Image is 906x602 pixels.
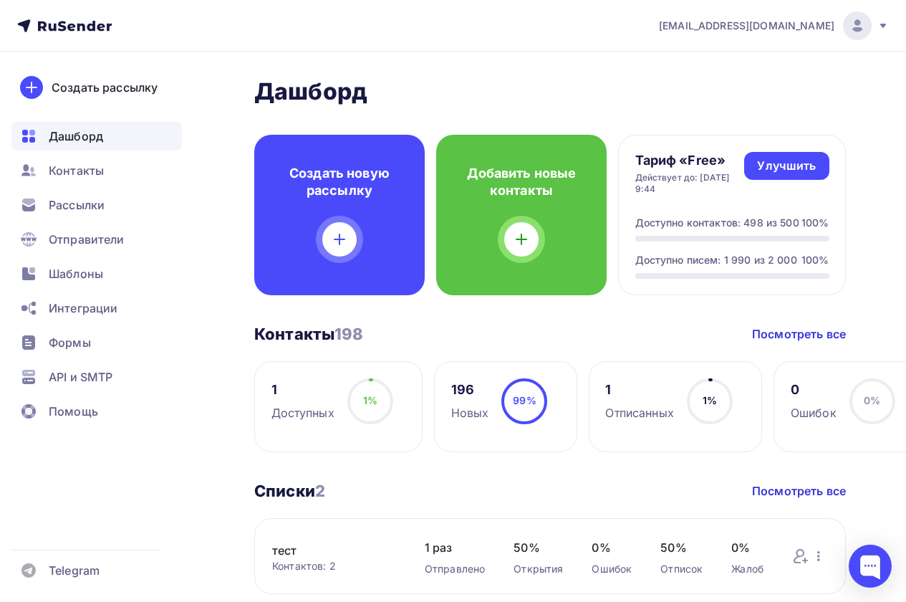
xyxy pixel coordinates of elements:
div: 1 [271,381,334,398]
h3: Контакты [254,324,364,344]
div: 1 [605,381,673,398]
div: Отправлено [425,562,485,576]
div: Создать рассылку [52,79,158,96]
span: Интеграции [49,300,117,317]
a: Рассылки [11,191,182,219]
div: 196 [451,381,489,398]
div: Новых [451,404,489,421]
div: Действует до: [DATE] 9:44 [635,172,745,195]
span: Шаблоны [49,265,103,282]
h3: Списки [254,481,325,501]
span: Рассылки [49,196,105,214]
span: Формы [49,334,91,351]
span: [EMAIL_ADDRESS][DOMAIN_NAME] [659,19,834,33]
span: 50% [514,539,563,556]
a: тест [272,542,396,559]
div: Отписок [660,562,703,576]
span: 1% [363,394,377,406]
h4: Создать новую рассылку [277,165,402,199]
h2: Дашборд [254,77,846,106]
div: Отписанных [605,404,673,421]
div: Доступных [271,404,334,421]
span: 1 раз [425,539,485,556]
div: Контактов: 2 [272,559,396,573]
a: Шаблоны [11,259,182,288]
a: Контакты [11,156,182,185]
div: 100% [801,216,829,230]
span: 0% [592,539,632,556]
span: Отправители [49,231,125,248]
span: Telegram [49,562,100,579]
a: Посмотреть все [752,482,846,500]
div: Ошибок [592,562,632,576]
div: Доступно контактов: 498 из 500 [635,216,799,230]
h4: Добавить новые контакты [459,165,584,199]
div: Ошибок [791,404,837,421]
span: 1% [703,394,717,406]
span: 99% [513,394,536,406]
a: Посмотреть все [752,325,846,343]
a: Формы [11,328,182,357]
a: [EMAIL_ADDRESS][DOMAIN_NAME] [659,11,889,40]
span: 198 [334,325,363,343]
span: Дашборд [49,128,103,145]
a: Отправители [11,225,182,254]
span: 50% [660,539,703,556]
span: 0% [864,394,880,406]
span: Контакты [49,162,104,179]
span: Помощь [49,403,98,420]
span: API и SMTP [49,368,112,386]
div: 0 [791,381,837,398]
div: 100% [801,253,829,267]
div: Жалоб [731,562,763,576]
span: 2 [315,482,325,500]
a: Дашборд [11,122,182,150]
span: 0% [731,539,763,556]
div: Улучшить [757,158,816,174]
h4: Тариф «Free» [635,152,745,169]
div: Доступно писем: 1 990 из 2 000 [635,253,797,267]
div: Открытия [514,562,563,576]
